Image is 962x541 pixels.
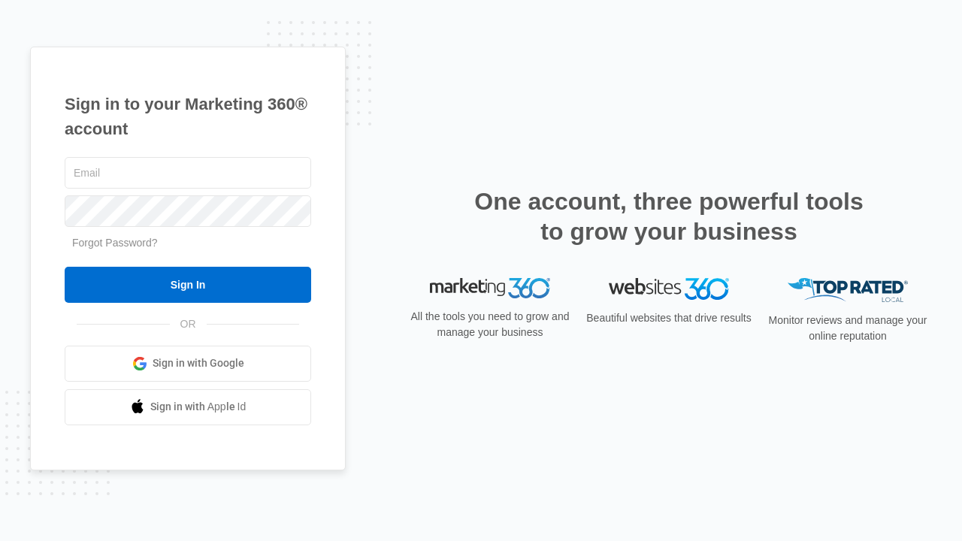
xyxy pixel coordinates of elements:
[585,310,753,326] p: Beautiful websites that drive results
[65,389,311,425] a: Sign in with Apple Id
[153,355,244,371] span: Sign in with Google
[470,186,868,246] h2: One account, three powerful tools to grow your business
[430,278,550,299] img: Marketing 360
[65,346,311,382] a: Sign in with Google
[406,309,574,340] p: All the tools you need to grow and manage your business
[764,313,932,344] p: Monitor reviews and manage your online reputation
[609,278,729,300] img: Websites 360
[150,399,247,415] span: Sign in with Apple Id
[72,237,158,249] a: Forgot Password?
[170,316,207,332] span: OR
[65,267,311,303] input: Sign In
[788,278,908,303] img: Top Rated Local
[65,157,311,189] input: Email
[65,92,311,141] h1: Sign in to your Marketing 360® account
